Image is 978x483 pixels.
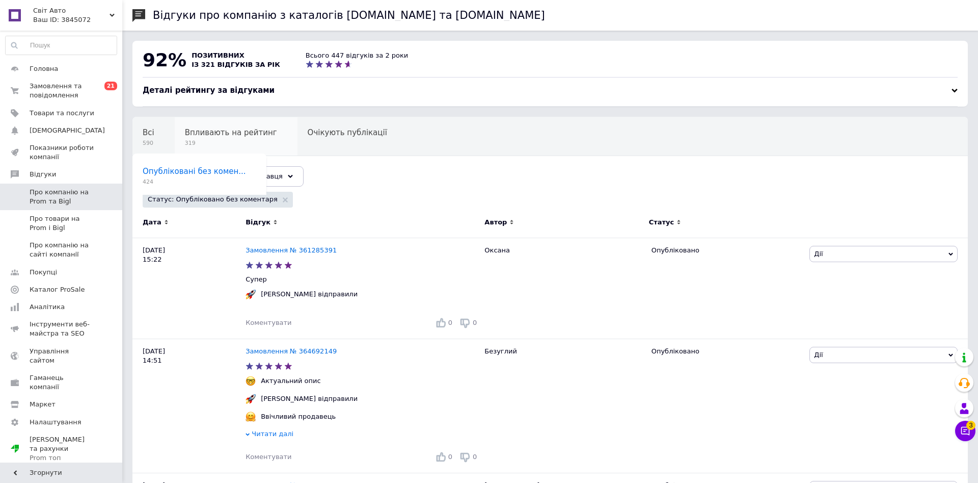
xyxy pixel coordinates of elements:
[246,429,479,441] div: Читати далі
[246,289,256,299] img: :rocket:
[30,268,57,277] span: Покупці
[143,178,246,186] span: 424
[30,453,94,463] div: Prom топ
[30,109,94,118] span: Товари та послуги
[143,167,246,176] span: Опубліковані без комен...
[246,412,256,422] img: :hugging_face:
[185,128,277,137] span: Впливають на рейтинг
[30,373,94,392] span: Гаманець компанії
[473,453,477,461] span: 0
[479,339,646,473] div: Безуглий
[30,188,94,206] span: Про компанію на Prom та Bigl
[132,339,246,473] div: [DATE] 14:51
[143,86,275,95] span: Деталі рейтингу за відгуками
[30,418,81,427] span: Налаштування
[651,347,802,356] div: Опубліковано
[192,61,280,68] span: із 321 відгуків за рік
[30,347,94,365] span: Управління сайтом
[966,421,975,430] span: 3
[143,49,186,70] span: 92%
[252,430,293,438] span: Читати далі
[955,421,975,441] button: Чат з покупцем3
[258,290,360,299] div: [PERSON_NAME] відправили
[192,52,244,59] span: позитивних
[143,139,154,147] span: 590
[258,412,338,421] div: Ввічливий продавець
[143,128,154,137] span: Всі
[143,218,161,227] span: Дата
[30,82,94,100] span: Замовлення та повідомлення
[479,238,646,339] div: Оксана
[246,394,256,404] img: :rocket:
[33,15,122,24] div: Ваш ID: 3845072
[246,452,291,462] div: Коментувати
[33,6,110,15] span: Свiт Авто
[132,238,246,339] div: [DATE] 15:22
[649,218,674,227] span: Статус
[246,453,291,461] span: Коментувати
[473,319,477,326] span: 0
[153,9,545,21] h1: Відгуки про компанію з каталогів [DOMAIN_NAME] та [DOMAIN_NAME]
[30,241,94,259] span: Про компанію на сайті компанії
[30,285,85,294] span: Каталог ProSale
[30,126,105,135] span: [DEMOGRAPHIC_DATA]
[246,218,270,227] span: Відгук
[308,128,387,137] span: Очікують публікації
[814,250,823,258] span: Дії
[30,170,56,179] span: Відгуки
[30,400,56,409] span: Маркет
[30,320,94,338] span: Інструменти веб-майстра та SEO
[306,51,409,60] div: Всього 447 відгуків за 2 роки
[185,139,277,147] span: 319
[246,246,337,254] a: Замовлення № 361285391
[448,453,452,461] span: 0
[246,347,337,355] a: Замовлення № 364692149
[30,143,94,162] span: Показники роботи компанії
[30,214,94,233] span: Про товари на Prom і Bigl
[651,246,802,255] div: Опубліковано
[246,275,479,284] p: Супер
[148,195,278,204] span: Статус: Опубліковано без коментаря
[246,319,291,326] span: Коментувати
[30,64,58,73] span: Головна
[30,435,94,463] span: [PERSON_NAME] та рахунки
[258,394,360,403] div: [PERSON_NAME] відправили
[484,218,507,227] span: Автор
[104,82,117,90] span: 21
[6,36,117,55] input: Пошук
[246,376,256,386] img: :nerd_face:
[258,376,323,386] div: Актуальний опис
[814,351,823,359] span: Дії
[448,319,452,326] span: 0
[132,156,266,195] div: Опубліковані без коментаря
[143,85,958,96] div: Деталі рейтингу за відгуками
[30,302,65,312] span: Аналітика
[246,318,291,327] div: Коментувати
